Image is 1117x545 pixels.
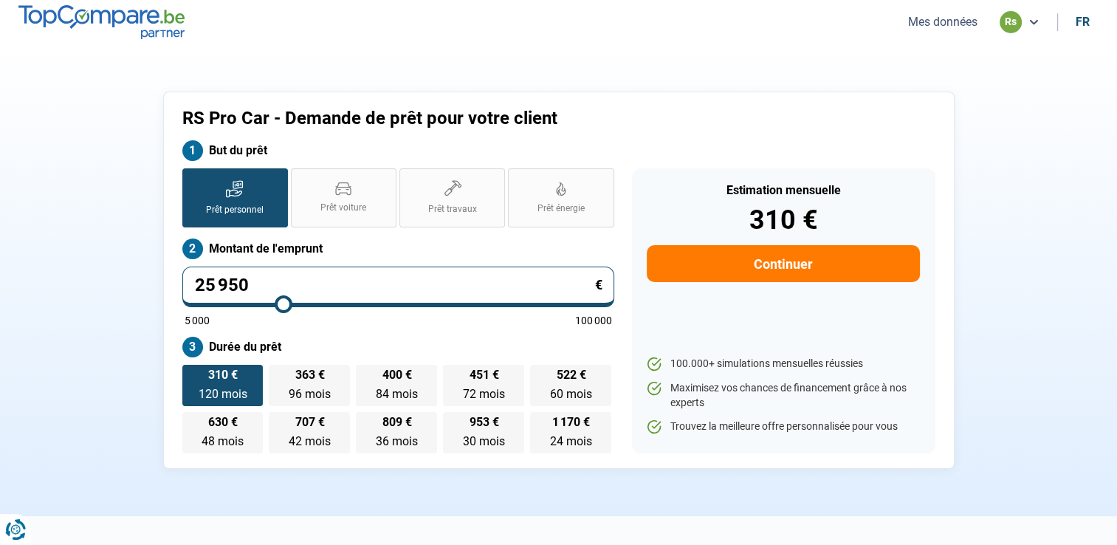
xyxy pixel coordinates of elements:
[206,204,264,216] span: Prêt personnel
[1076,15,1090,29] div: fr
[320,202,366,214] span: Prêt voiture
[552,417,590,428] span: 1 170 €
[185,315,210,326] span: 5 000
[289,387,331,401] span: 96 mois
[382,369,411,381] span: 400 €
[295,369,324,381] span: 363 €
[18,5,185,38] img: TopCompare.be
[182,239,614,259] label: Montant de l'emprunt
[575,315,612,326] span: 100 000
[550,434,592,448] span: 24 mois
[382,417,411,428] span: 809 €
[595,278,602,292] span: €
[376,434,418,448] span: 36 mois
[1000,11,1022,33] div: rs
[647,207,919,233] div: 310 €
[647,185,919,196] div: Estimation mensuelle
[550,387,592,401] span: 60 mois
[463,387,505,401] span: 72 mois
[556,369,585,381] span: 522 €
[182,337,614,357] label: Durée du prêt
[295,417,324,428] span: 707 €
[469,417,498,428] span: 953 €
[904,14,982,30] button: Mes données
[376,387,418,401] span: 84 mois
[182,140,614,161] label: But du prêt
[289,434,331,448] span: 42 mois
[647,381,919,410] li: Maximisez vos chances de financement grâce à nos experts
[428,203,477,216] span: Prêt travaux
[647,357,919,371] li: 100.000+ simulations mensuelles réussies
[202,434,244,448] span: 48 mois
[207,369,237,381] span: 310 €
[198,387,247,401] span: 120 mois
[647,419,919,434] li: Trouvez la meilleure offre personnalisée pour vous
[469,369,498,381] span: 451 €
[537,202,585,215] span: Prêt énergie
[182,108,743,129] h1: RS Pro Car - Demande de prêt pour votre client
[463,434,505,448] span: 30 mois
[207,417,237,428] span: 630 €
[647,245,919,282] button: Continuer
